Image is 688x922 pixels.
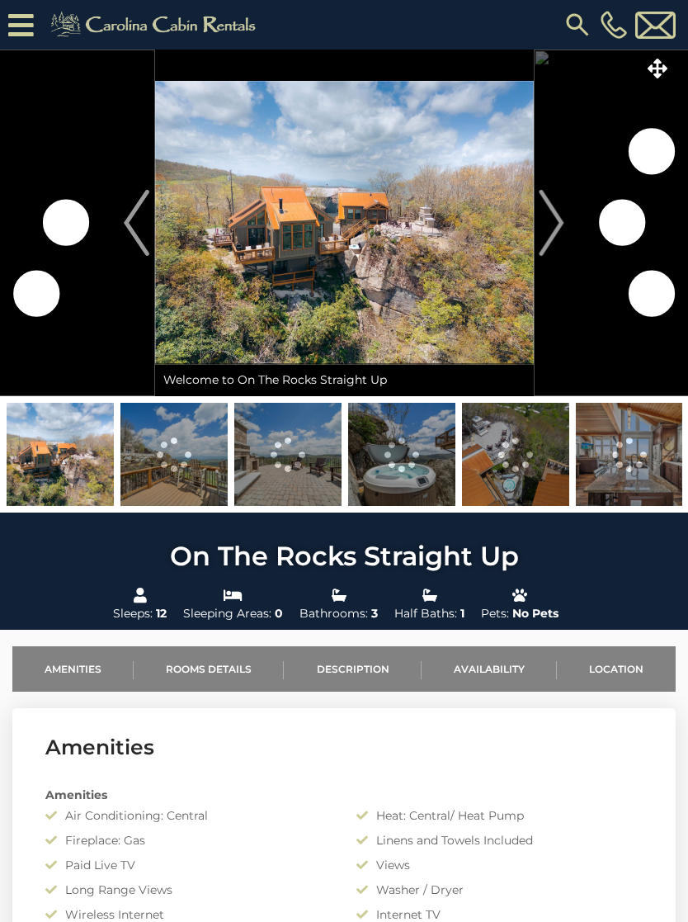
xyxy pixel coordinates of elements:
div: Amenities [33,787,655,803]
img: 168624538 [120,403,228,506]
div: Welcome to On The Rocks Straight Up [155,363,534,396]
a: Availability [422,646,557,692]
img: arrow [124,190,148,256]
div: Heat: Central/ Heat Pump [344,807,655,824]
button: Next [533,50,570,396]
img: 168624534 [462,403,569,506]
a: Description [284,646,421,692]
img: search-regular.svg [563,10,592,40]
img: arrow [540,190,564,256]
a: [PHONE_NUMBER] [596,11,631,39]
img: 168624546 [348,403,455,506]
a: Location [557,646,676,692]
h3: Amenities [45,733,643,762]
div: Air Conditioning: Central [33,807,344,824]
div: Washer / Dryer [344,882,655,898]
div: Fireplace: Gas [33,832,344,849]
img: 168624533 [7,403,114,506]
button: Previous [118,50,155,396]
a: Rooms Details [134,646,284,692]
div: Views [344,857,655,873]
img: 168624550 [234,403,342,506]
a: Amenities [12,646,134,692]
img: Khaki-logo.png [42,8,270,41]
div: Linens and Towels Included [344,832,655,849]
div: Long Range Views [33,882,344,898]
div: Paid Live TV [33,857,344,873]
img: 167946766 [576,403,683,506]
